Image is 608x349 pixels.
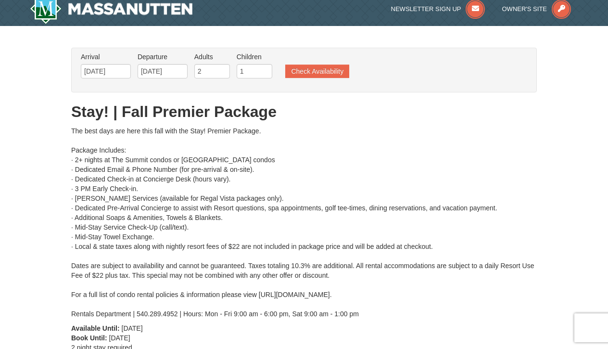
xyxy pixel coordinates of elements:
[502,5,571,13] a: Owner's Site
[81,52,131,62] label: Arrival
[285,65,349,78] button: Check Availability
[391,5,485,13] a: Newsletter Sign Up
[237,52,272,62] label: Children
[71,324,120,332] strong: Available Until:
[71,102,537,121] h1: Stay! | Fall Premier Package
[122,324,143,332] span: [DATE]
[502,5,547,13] span: Owner's Site
[194,52,230,62] label: Adults
[71,334,107,342] strong: Book Until:
[391,5,461,13] span: Newsletter Sign Up
[71,126,537,319] div: The best days are here this fall with the Stay! Premier Package. Package Includes: · 2+ nights at...
[138,52,188,62] label: Departure
[109,334,130,342] span: [DATE]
